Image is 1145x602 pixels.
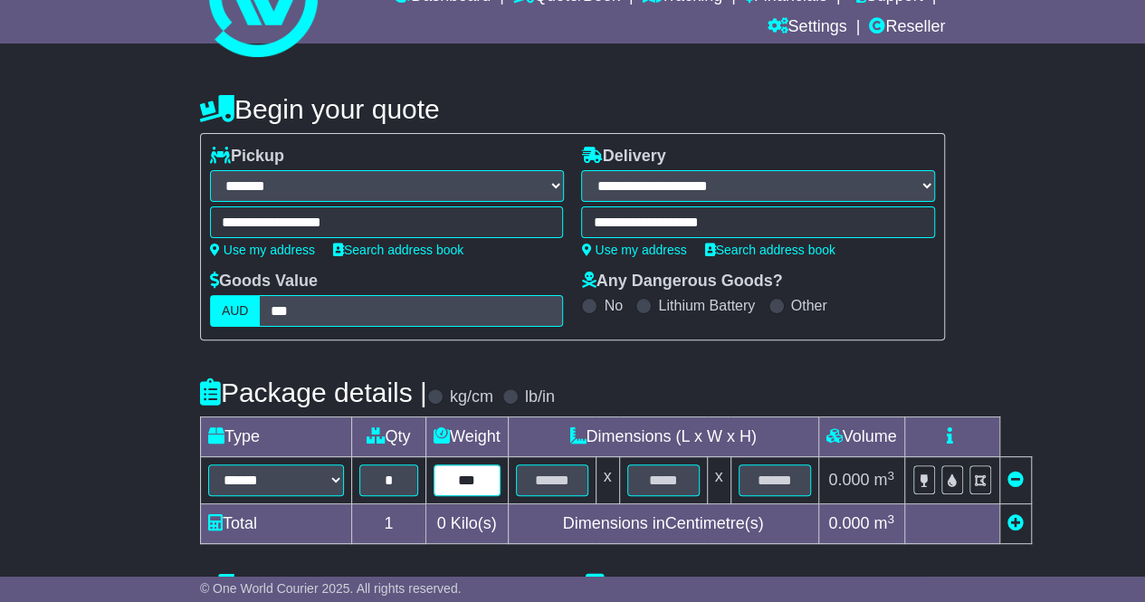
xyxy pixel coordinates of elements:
[200,417,351,457] td: Type
[351,417,425,457] td: Qty
[705,243,835,257] a: Search address book
[210,295,261,327] label: AUD
[200,94,945,124] h4: Begin your quote
[869,13,945,43] a: Reseller
[1007,514,1024,532] a: Add new item
[351,504,425,544] td: 1
[873,514,894,532] span: m
[450,387,493,407] label: kg/cm
[200,581,462,596] span: © One World Courier 2025. All rights reserved.
[1007,471,1024,489] a: Remove this item
[873,471,894,489] span: m
[333,243,463,257] a: Search address book
[604,297,622,314] label: No
[525,387,555,407] label: lb/in
[581,243,686,257] a: Use my address
[887,469,894,483] sup: 3
[210,243,315,257] a: Use my address
[828,471,869,489] span: 0.000
[508,417,818,457] td: Dimensions (L x W x H)
[581,147,665,167] label: Delivery
[818,417,904,457] td: Volume
[707,457,730,504] td: x
[200,504,351,544] td: Total
[658,297,755,314] label: Lithium Battery
[200,377,427,407] h4: Package details |
[581,272,782,291] label: Any Dangerous Goods?
[210,147,284,167] label: Pickup
[425,417,508,457] td: Weight
[791,297,827,314] label: Other
[508,504,818,544] td: Dimensions in Centimetre(s)
[425,504,508,544] td: Kilo(s)
[437,514,446,532] span: 0
[767,13,846,43] a: Settings
[596,457,619,504] td: x
[828,514,869,532] span: 0.000
[210,272,318,291] label: Goods Value
[887,512,894,526] sup: 3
